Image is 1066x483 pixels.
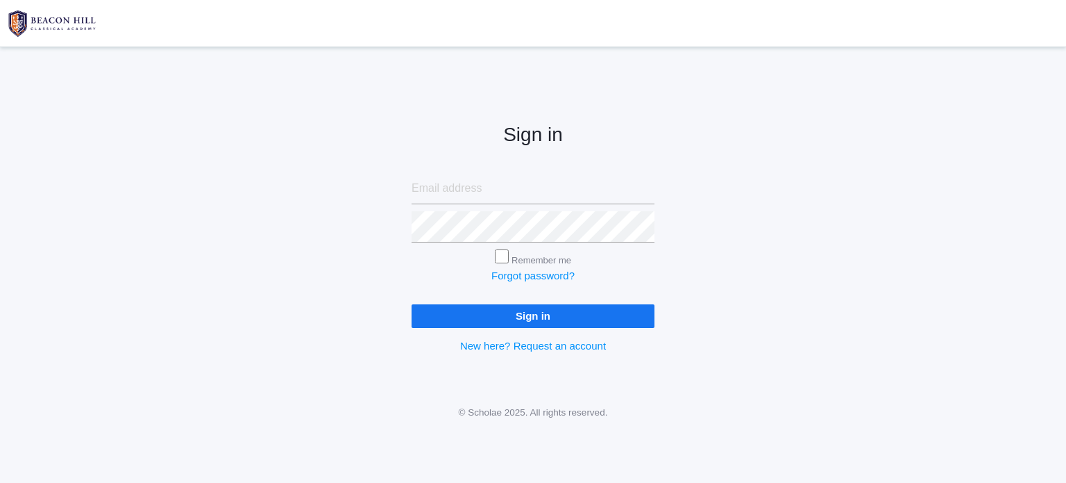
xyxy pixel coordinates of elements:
a: Forgot password? [491,270,575,281]
input: Email address [412,173,654,204]
input: Sign in [412,304,654,327]
h2: Sign in [412,124,654,146]
a: New here? Request an account [460,340,606,352]
label: Remember me [511,255,571,265]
